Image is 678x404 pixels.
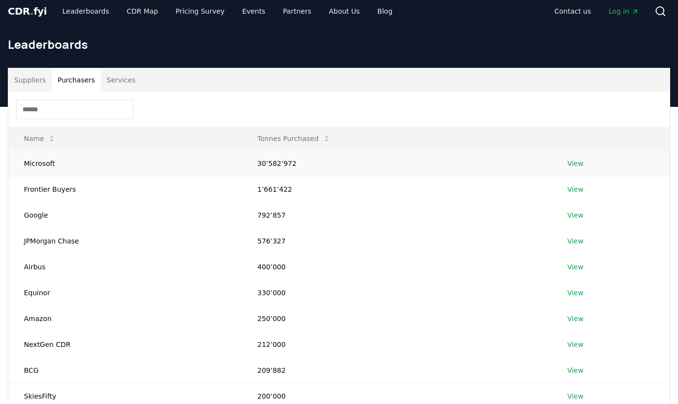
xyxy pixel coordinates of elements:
[52,68,101,92] button: Purchasers
[370,2,400,20] a: Blog
[242,228,552,254] td: 576’327
[8,150,242,176] td: Microsoft
[242,280,552,305] td: 330’000
[242,357,552,383] td: 209’882
[567,314,583,323] a: View
[242,150,552,176] td: 30’582’972
[8,331,242,357] td: NextGen CDR
[8,4,47,18] a: CDR.fyi
[30,5,34,17] span: .
[609,6,639,16] span: Log in
[601,2,647,20] a: Log in
[567,262,583,272] a: View
[567,159,583,168] a: View
[242,331,552,357] td: 212’000
[242,176,552,202] td: 1’661’422
[101,68,142,92] button: Services
[567,210,583,220] a: View
[8,5,47,17] span: CDR fyi
[8,305,242,331] td: Amazon
[242,254,552,280] td: 400’000
[275,2,319,20] a: Partners
[119,2,166,20] a: CDR Map
[55,2,117,20] a: Leaderboards
[547,2,599,20] a: Contact us
[242,305,552,331] td: 250’000
[567,236,583,246] a: View
[567,365,583,375] a: View
[55,2,400,20] nav: Main
[234,2,273,20] a: Events
[321,2,368,20] a: About Us
[567,184,583,194] a: View
[547,2,647,20] nav: Main
[567,391,583,401] a: View
[8,68,52,92] button: Suppliers
[8,357,242,383] td: BCG
[242,202,552,228] td: 792’857
[8,202,242,228] td: Google
[567,340,583,349] a: View
[8,176,242,202] td: Frontier Buyers
[567,288,583,298] a: View
[16,129,63,148] button: Name
[8,228,242,254] td: JPMorgan Chase
[8,280,242,305] td: Equinor
[168,2,232,20] a: Pricing Survey
[8,254,242,280] td: Airbus
[249,129,338,148] button: Tonnes Purchased
[8,37,670,52] h1: Leaderboards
